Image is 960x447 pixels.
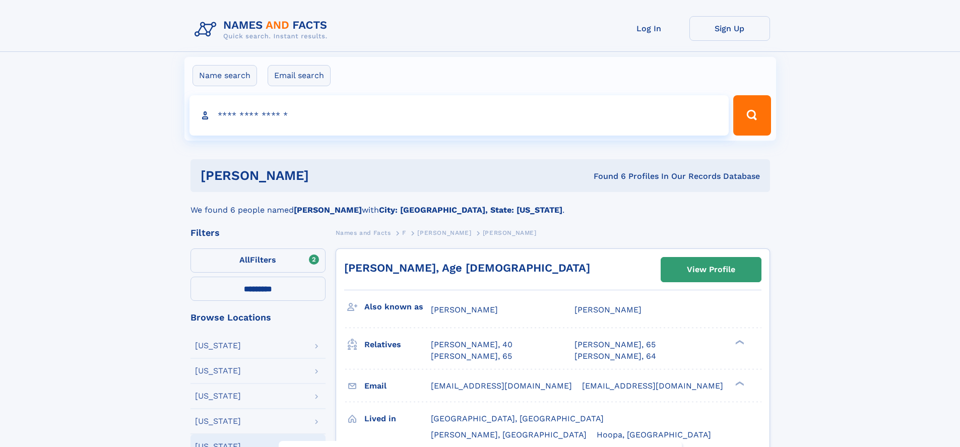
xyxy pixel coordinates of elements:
span: [GEOGRAPHIC_DATA], [GEOGRAPHIC_DATA] [431,414,604,423]
h3: Email [364,377,431,395]
div: View Profile [687,258,735,281]
label: Filters [190,248,326,273]
a: F [402,226,406,239]
a: Names and Facts [336,226,391,239]
div: Filters [190,228,326,237]
div: ❯ [733,339,745,346]
div: [US_STATE] [195,417,241,425]
a: View Profile [661,258,761,282]
div: [US_STATE] [195,367,241,375]
span: F [402,229,406,236]
div: [US_STATE] [195,392,241,400]
a: [PERSON_NAME], 40 [431,339,513,350]
span: [EMAIL_ADDRESS][DOMAIN_NAME] [431,381,572,391]
h3: Relatives [364,336,431,353]
span: All [239,255,250,265]
a: [PERSON_NAME], 64 [574,351,656,362]
h3: Also known as [364,298,431,315]
div: [US_STATE] [195,342,241,350]
a: [PERSON_NAME], 65 [574,339,656,350]
a: Log In [609,16,689,41]
span: [EMAIL_ADDRESS][DOMAIN_NAME] [582,381,723,391]
span: [PERSON_NAME] [483,229,537,236]
img: Logo Names and Facts [190,16,336,43]
a: [PERSON_NAME], Age [DEMOGRAPHIC_DATA] [344,262,590,274]
input: search input [189,95,729,136]
span: Hoopa, [GEOGRAPHIC_DATA] [597,430,711,439]
span: [PERSON_NAME] [431,305,498,314]
span: [PERSON_NAME] [574,305,642,314]
div: Found 6 Profiles In Our Records Database [451,171,760,182]
button: Search Button [733,95,771,136]
label: Name search [193,65,257,86]
div: We found 6 people named with . [190,192,770,216]
span: [PERSON_NAME], [GEOGRAPHIC_DATA] [431,430,587,439]
span: [PERSON_NAME] [417,229,471,236]
a: Sign Up [689,16,770,41]
div: Browse Locations [190,313,326,322]
label: Email search [268,65,331,86]
h1: [PERSON_NAME] [201,169,452,182]
b: [PERSON_NAME] [294,205,362,215]
h3: Lived in [364,410,431,427]
b: City: [GEOGRAPHIC_DATA], State: [US_STATE] [379,205,562,215]
a: [PERSON_NAME] [417,226,471,239]
div: ❯ [733,380,745,387]
a: [PERSON_NAME], 65 [431,351,512,362]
